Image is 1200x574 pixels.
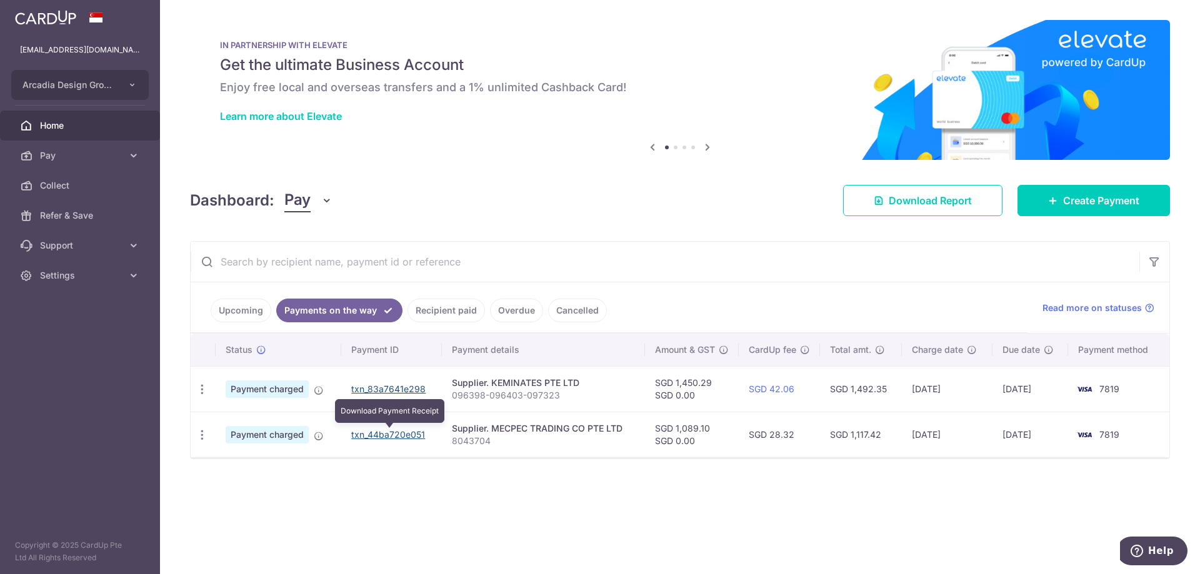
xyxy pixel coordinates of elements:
td: SGD 28.32 [739,412,820,457]
a: Read more on statuses [1042,302,1154,314]
span: Amount & GST [655,344,715,356]
a: SGD 42.06 [749,383,794,394]
p: [EMAIL_ADDRESS][DOMAIN_NAME] [20,44,140,56]
span: Status [226,344,252,356]
div: Download Payment Receipt [335,399,444,423]
span: Arcadia Design Group Pte Ltd [22,79,115,91]
a: Cancelled [548,299,607,322]
span: Pay [40,149,122,162]
span: Pay [284,189,311,212]
span: Create Payment [1063,193,1139,208]
button: Pay [284,189,332,212]
a: Learn more about Elevate [220,110,342,122]
img: Renovation banner [190,20,1170,160]
span: Charge date [912,344,963,356]
span: Payment charged [226,426,309,443]
span: Support [40,239,122,252]
div: Supplier. KEMINATES PTE LTD [452,377,635,389]
td: SGD 1,492.35 [820,366,902,412]
span: Read more on statuses [1042,302,1142,314]
span: Total amt. [830,344,871,356]
a: Payments on the way [276,299,402,322]
span: 7819 [1099,429,1119,440]
span: Refer & Save [40,209,122,222]
img: Bank Card [1072,427,1097,442]
a: Create Payment [1017,185,1170,216]
span: CardUp fee [749,344,796,356]
button: Arcadia Design Group Pte Ltd [11,70,149,100]
td: [DATE] [902,412,992,457]
span: Settings [40,269,122,282]
a: Download Report [843,185,1002,216]
th: Payment method [1068,334,1169,366]
td: [DATE] [902,366,992,412]
span: Due date [1002,344,1040,356]
span: Download Report [889,193,972,208]
h4: Dashboard: [190,189,274,212]
a: txn_83a7641e298 [351,383,426,394]
a: Upcoming [211,299,271,322]
p: 8043704 [452,435,635,447]
a: txn_44ba720e051 [351,429,425,440]
a: Recipient paid [407,299,485,322]
input: Search by recipient name, payment id or reference [191,242,1139,282]
h5: Get the ultimate Business Account [220,55,1140,75]
span: Payment charged [226,380,309,398]
img: Bank Card [1072,382,1097,397]
p: IN PARTNERSHIP WITH ELEVATE [220,40,1140,50]
div: Supplier. MECPEC TRADING CO PTE LTD [452,422,635,435]
span: 7819 [1099,383,1119,394]
a: Overdue [490,299,543,322]
td: [DATE] [992,412,1068,457]
span: Home [40,119,122,132]
span: Collect [40,179,122,192]
img: CardUp [15,10,76,25]
p: 096398-096403-097323 [452,389,635,402]
td: SGD 1,089.10 SGD 0.00 [645,412,739,457]
td: SGD 1,117.42 [820,412,902,457]
h6: Enjoy free local and overseas transfers and a 1% unlimited Cashback Card! [220,80,1140,95]
th: Payment ID [341,334,442,366]
iframe: Opens a widget where you can find more information [1120,537,1187,568]
td: [DATE] [992,366,1068,412]
td: SGD 1,450.29 SGD 0.00 [645,366,739,412]
th: Payment details [442,334,645,366]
